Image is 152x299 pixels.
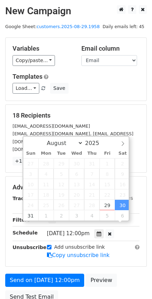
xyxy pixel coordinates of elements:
strong: Tracking [13,196,36,201]
a: customers.2025-08-29.1958 [37,24,99,29]
h5: Email column [81,45,140,52]
span: August 26, 2025 [54,200,69,210]
span: September 1, 2025 [38,210,54,221]
span: August 4, 2025 [38,169,54,179]
a: +15 more [13,157,42,165]
span: August 1, 2025 [99,158,115,169]
iframe: Chat Widget [117,266,152,299]
a: Load... [13,83,39,94]
button: Save [50,83,68,94]
strong: Schedule [13,230,38,236]
span: August 30, 2025 [115,200,130,210]
span: Mon [38,151,54,156]
span: August 11, 2025 [38,179,54,189]
span: August 15, 2025 [99,179,115,189]
span: Thu [84,151,99,156]
span: August 9, 2025 [115,169,130,179]
small: [EMAIL_ADDRESS][DOMAIN_NAME], [EMAIL_ADDRESS][DOMAIN_NAME] [13,131,133,144]
span: September 6, 2025 [115,210,130,221]
a: Daily emails left: 45 [100,24,147,29]
span: Daily emails left: 45 [100,23,147,31]
span: September 5, 2025 [99,210,115,221]
span: August 21, 2025 [84,189,99,200]
span: August 18, 2025 [38,189,54,200]
span: Wed [69,151,84,156]
span: August 13, 2025 [69,179,84,189]
span: September 4, 2025 [84,210,99,221]
span: August 7, 2025 [84,169,99,179]
a: Copy unsubscribe link [47,252,110,258]
span: September 2, 2025 [54,210,69,221]
span: August 12, 2025 [54,179,69,189]
strong: Filters [13,217,30,223]
span: Sat [115,151,130,156]
span: August 10, 2025 [23,179,39,189]
span: August 31, 2025 [23,210,39,221]
span: August 22, 2025 [99,189,115,200]
span: Tue [54,151,69,156]
span: August 24, 2025 [23,200,39,210]
span: September 3, 2025 [69,210,84,221]
span: August 3, 2025 [23,169,39,179]
a: Send on [DATE] 12:00pm [5,274,84,287]
span: August 16, 2025 [115,179,130,189]
label: Add unsubscribe link [54,244,105,251]
span: July 27, 2025 [23,158,39,169]
span: August 8, 2025 [99,169,115,179]
span: August 6, 2025 [69,169,84,179]
span: August 5, 2025 [54,169,69,179]
a: Templates [13,73,42,80]
span: August 28, 2025 [84,200,99,210]
h5: Advanced [13,183,139,191]
span: Fri [99,151,115,156]
input: Year [83,140,108,146]
span: August 2, 2025 [115,158,130,169]
span: Sun [23,151,39,156]
span: July 29, 2025 [54,158,69,169]
span: July 30, 2025 [69,158,84,169]
span: July 31, 2025 [84,158,99,169]
span: August 27, 2025 [69,200,84,210]
span: August 23, 2025 [115,189,130,200]
span: August 25, 2025 [38,200,54,210]
span: August 19, 2025 [54,189,69,200]
a: Preview [86,274,117,287]
span: August 20, 2025 [69,189,84,200]
span: August 14, 2025 [84,179,99,189]
span: August 29, 2025 [99,200,115,210]
h2: New Campaign [5,5,147,17]
a: Copy/paste... [13,55,55,66]
span: August 17, 2025 [23,189,39,200]
small: [DOMAIN_NAME][EMAIL_ADDRESS][DOMAIN_NAME] [13,147,127,152]
span: [DATE] 12:00pm [47,230,90,237]
small: [EMAIL_ADDRESS][DOMAIN_NAME] [13,123,90,129]
strong: Unsubscribe [13,245,47,250]
span: July 28, 2025 [38,158,54,169]
h5: 18 Recipients [13,112,139,119]
h5: Variables [13,45,71,52]
small: Google Sheet: [5,24,100,29]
